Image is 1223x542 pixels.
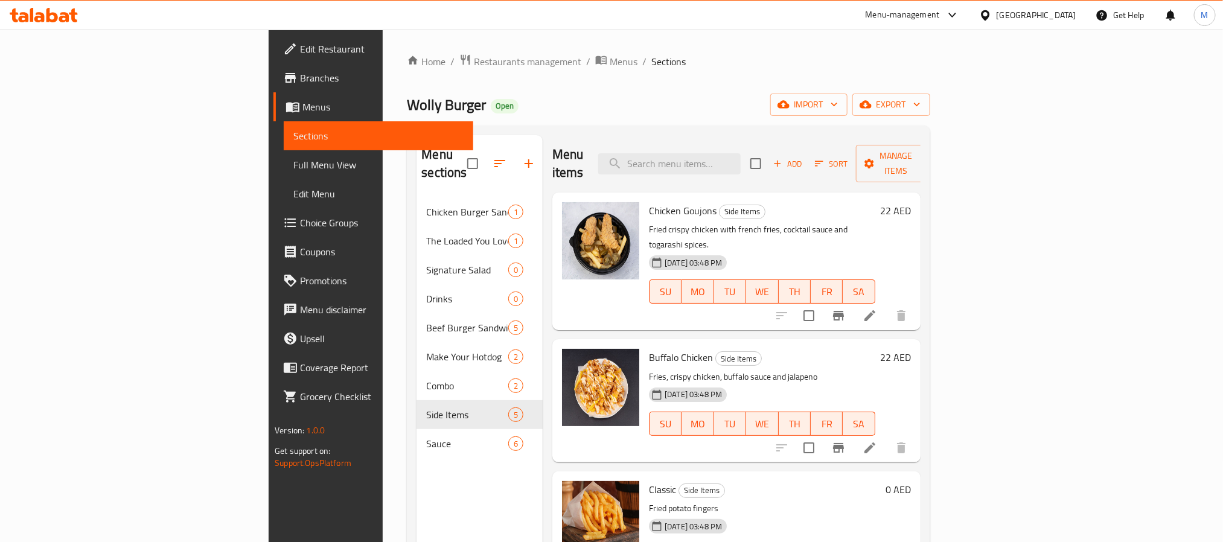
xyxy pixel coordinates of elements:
[275,443,330,459] span: Get support on:
[273,237,473,266] a: Coupons
[417,226,543,255] div: The Loaded You Love1
[862,97,921,112] span: export
[273,324,473,353] a: Upsell
[417,313,543,342] div: Beef Burger Sandwiches5
[743,151,768,176] span: Select section
[509,235,523,247] span: 1
[459,54,581,69] a: Restaurants management
[586,54,590,69] li: /
[863,441,877,455] a: Edit menu item
[649,202,717,220] span: Chicken Goujons
[811,412,843,436] button: FR
[679,483,724,497] span: Side Items
[654,415,677,433] span: SU
[751,415,773,433] span: WE
[771,157,804,171] span: Add
[273,295,473,324] a: Menu disclaimer
[714,279,746,304] button: TU
[284,150,473,179] a: Full Menu View
[426,378,508,393] span: Combo
[508,407,523,422] div: items
[474,54,581,69] span: Restaurants management
[508,234,523,248] div: items
[598,153,741,174] input: search
[426,349,508,364] span: Make Your Hotdog
[508,263,523,277] div: items
[719,283,741,301] span: TU
[302,100,463,114] span: Menus
[293,158,463,172] span: Full Menu View
[863,308,877,323] a: Edit menu item
[1201,8,1209,22] span: M
[426,292,508,306] span: Drinks
[426,205,508,219] div: Chicken Burger Sandwich
[595,54,637,69] a: Menus
[887,301,916,330] button: delete
[491,99,519,113] div: Open
[273,34,473,63] a: Edit Restaurant
[807,155,856,173] span: Sort items
[300,389,463,404] span: Grocery Checklist
[779,412,811,436] button: TH
[649,369,875,384] p: Fries, crispy chicken, buffalo sauce and jalapeno
[508,436,523,451] div: items
[300,215,463,230] span: Choice Groups
[407,54,930,69] nav: breadcrumb
[509,293,523,305] span: 0
[997,8,1076,22] div: [GEOGRAPHIC_DATA]
[779,279,811,304] button: TH
[509,322,523,334] span: 5
[649,501,881,516] p: Fried potato fingers
[824,433,853,462] button: Branch-specific-item
[679,483,725,498] div: Side Items
[460,151,485,176] span: Select all sections
[746,412,778,436] button: WE
[514,149,543,178] button: Add section
[426,436,508,451] span: Sauce
[284,121,473,150] a: Sections
[562,349,639,426] img: Buffalo Chicken
[654,283,677,301] span: SU
[300,42,463,56] span: Edit Restaurant
[848,415,870,433] span: SA
[562,202,639,279] img: Chicken Goujons
[491,101,519,111] span: Open
[273,92,473,121] a: Menus
[796,435,822,461] span: Select to update
[811,279,843,304] button: FR
[686,415,709,433] span: MO
[843,279,875,304] button: SA
[509,380,523,392] span: 2
[552,145,584,182] h2: Menu items
[300,71,463,85] span: Branches
[660,257,727,269] span: [DATE] 03:48 PM
[426,234,508,248] span: The Loaded You Love
[300,302,463,317] span: Menu disclaimer
[880,202,911,219] h6: 22 AED
[508,320,523,335] div: items
[768,155,807,173] span: Add item
[417,371,543,400] div: Combo2
[509,438,523,450] span: 6
[508,292,523,306] div: items
[843,412,875,436] button: SA
[485,149,514,178] span: Sort sections
[509,206,523,218] span: 1
[815,157,848,171] span: Sort
[649,480,676,499] span: Classic
[417,193,543,463] nav: Menu sections
[784,283,806,301] span: TH
[273,353,473,382] a: Coverage Report
[715,351,762,366] div: Side Items
[751,283,773,301] span: WE
[508,349,523,364] div: items
[293,187,463,201] span: Edit Menu
[796,303,822,328] span: Select to update
[686,283,709,301] span: MO
[856,145,937,182] button: Manage items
